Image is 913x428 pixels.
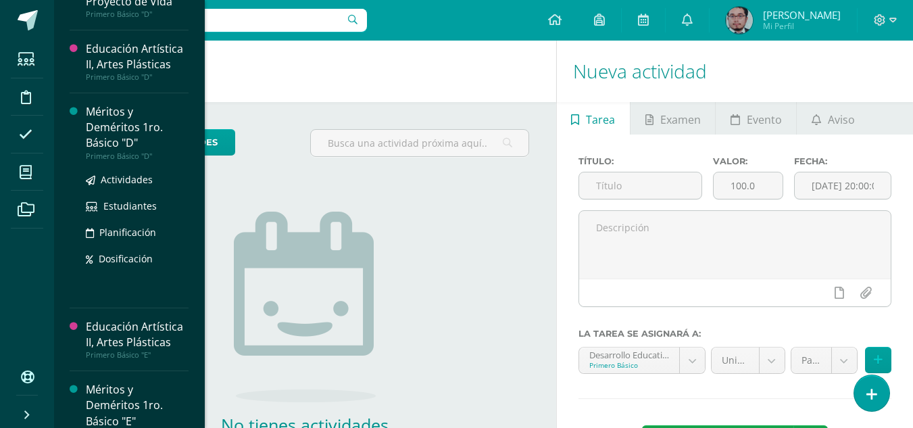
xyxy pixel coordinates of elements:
a: Aviso [797,102,869,135]
div: Educación Artística II, Artes Plásticas [86,41,189,72]
input: Título [579,172,702,199]
span: Parcial (0.0%) [801,348,821,373]
h1: Nueva actividad [573,41,897,102]
div: Primero Básico "D" [86,72,189,82]
div: Méritos y Deméritos 1ro. Básico "D" [86,104,189,151]
div: Primero Básico "D" [86,9,189,19]
h1: Actividades [70,41,540,102]
a: Actividades [86,172,189,187]
a: Unidad 3 [712,348,785,373]
span: Examen [660,103,701,136]
span: Estudiantes [103,199,157,212]
span: Tarea [586,103,615,136]
span: Planificación [99,226,156,239]
div: Desarrollo Educativo y Proyecto de Vida 'D' [589,348,669,360]
input: Fecha de entrega [795,172,891,199]
span: Aviso [828,103,855,136]
a: Dosificación [86,251,189,266]
a: Desarrollo Educativo y Proyecto de Vida 'D'Primero Básico [579,348,705,373]
span: [PERSON_NAME] [763,8,841,22]
span: Evento [747,103,782,136]
input: Puntos máximos [714,172,783,199]
a: Estudiantes [86,198,189,214]
span: Dosificación [99,252,153,265]
a: Planificación [86,224,189,240]
div: Primero Básico "D" [86,151,189,161]
label: Título: [578,156,703,166]
span: Mi Perfil [763,20,841,32]
label: Valor: [713,156,783,166]
a: Educación Artística II, Artes PlásticasPrimero Básico "E" [86,319,189,360]
span: Unidad 3 [722,348,749,373]
label: Fecha: [794,156,891,166]
img: c79a8ee83a32926c67f9bb364e6b58c4.png [726,7,753,34]
a: Tarea [557,102,630,135]
a: Parcial (0.0%) [791,348,857,373]
div: Primero Básico "E" [86,350,189,360]
a: Méritos y Deméritos 1ro. Básico "D"Primero Básico "D" [86,104,189,160]
a: Examen [631,102,715,135]
input: Busca una actividad próxima aquí... [311,130,528,156]
a: Educación Artística II, Artes PlásticasPrimero Básico "D" [86,41,189,82]
input: Busca un usuario... [63,9,367,32]
img: no_activities.png [234,212,376,402]
span: Actividades [101,173,153,186]
label: La tarea se asignará a: [578,329,891,339]
div: Educación Artística II, Artes Plásticas [86,319,189,350]
div: Primero Básico [589,360,669,370]
a: Evento [716,102,796,135]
